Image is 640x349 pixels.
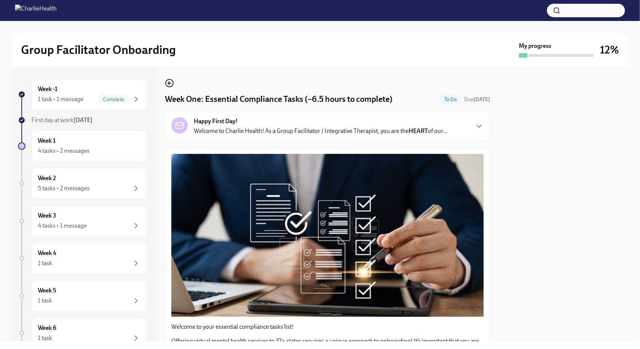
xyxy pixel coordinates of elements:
[194,127,447,135] p: Welcome to Charlie Health! As a Group Facilitator / Integrative Therapist, you are the of our...
[18,116,147,124] a: First day at work[DATE]
[18,130,147,162] a: Week 14 tasks • 2 messages
[99,97,129,102] span: Complete
[73,116,93,124] strong: [DATE]
[171,323,484,331] p: Welcome to your essential compliance tasks list!
[38,259,52,267] div: 1 task
[409,127,428,134] strong: HEART
[18,79,147,110] a: Week -11 task • 1 messageComplete
[18,318,147,349] a: Week 61 task
[38,85,57,93] h6: Week -1
[38,222,87,230] div: 4 tasks • 1 message
[38,324,56,332] h6: Week 6
[18,280,147,312] a: Week 51 task
[38,95,83,103] div: 1 task • 1 message
[171,154,484,317] button: Zoom image
[18,205,147,237] a: Week 34 tasks • 1 message
[15,4,57,16] img: CharlieHealth
[38,174,56,182] h6: Week 2
[600,43,619,57] h3: 12%
[519,42,551,50] strong: My progress
[38,297,52,305] div: 1 task
[38,334,52,342] div: 1 task
[38,286,56,295] h6: Week 5
[464,96,490,103] span: September 15th, 2025 09:00
[38,137,55,145] h6: Week 1
[38,212,56,220] h6: Week 3
[440,97,461,102] span: To Do
[474,96,490,103] strong: [DATE]
[165,94,393,105] h4: Week One: Essential Compliance Tasks (~6.5 hours to complete)
[31,116,93,124] span: First day at work
[18,243,147,274] a: Week 41 task
[464,96,490,103] span: Due
[38,147,90,155] div: 4 tasks • 2 messages
[18,168,147,199] a: Week 25 tasks • 2 messages
[38,249,56,257] h6: Week 4
[21,42,176,57] h2: Group Facilitator Onboarding
[194,117,238,125] strong: Happy First Day!
[38,184,90,192] div: 5 tasks • 2 messages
